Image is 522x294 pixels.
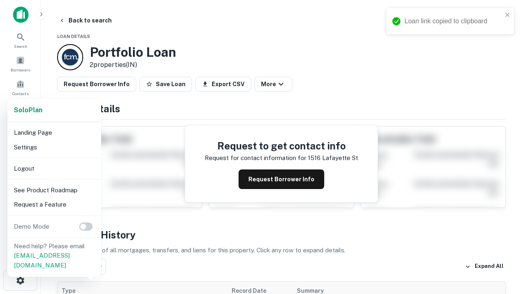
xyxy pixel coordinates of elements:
[11,161,98,176] li: Logout
[11,222,53,232] p: Demo Mode
[481,229,522,268] iframe: Chat Widget
[405,16,502,26] div: Loan link copied to clipboard
[11,125,98,140] li: Landing Page
[14,105,42,115] a: SoloPlan
[505,11,511,19] button: close
[11,183,98,198] li: See Product Roadmap
[11,197,98,212] li: Request a Feature
[11,140,98,155] li: Settings
[14,241,95,270] p: Need help? Please email
[14,106,42,114] strong: Solo Plan
[14,252,70,269] a: [EMAIL_ADDRESS][DOMAIN_NAME]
